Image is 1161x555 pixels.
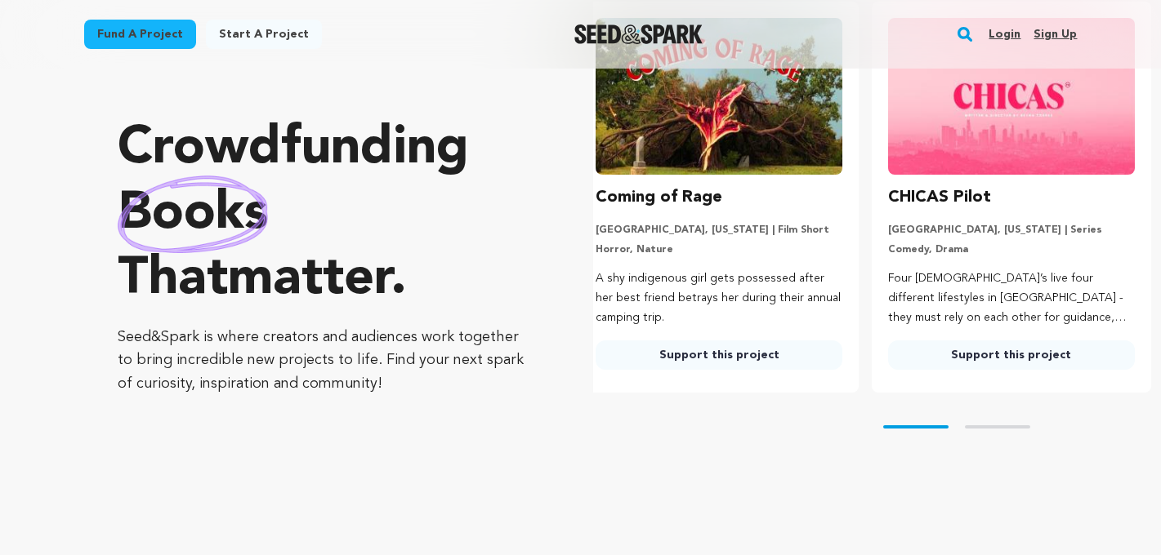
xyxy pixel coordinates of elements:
[888,18,1135,175] img: CHICAS Pilot image
[118,326,528,396] p: Seed&Spark is where creators and audiences work together to bring incredible new projects to life...
[989,21,1020,47] a: Login
[596,340,842,370] a: Support this project
[888,243,1135,256] p: Comedy, Drama
[596,269,842,327] p: A shy indigenous girl gets possessed after her best friend betrays her during their annual campin...
[888,340,1135,370] a: Support this project
[206,20,322,49] a: Start a project
[596,224,842,237] p: [GEOGRAPHIC_DATA], [US_STATE] | Film Short
[888,269,1135,327] p: Four [DEMOGRAPHIC_DATA]’s live four different lifestyles in [GEOGRAPHIC_DATA] - they must rely on...
[228,254,391,306] span: matter
[888,224,1135,237] p: [GEOGRAPHIC_DATA], [US_STATE] | Series
[84,20,196,49] a: Fund a project
[1034,21,1077,47] a: Sign up
[596,243,842,256] p: Horror, Nature
[596,184,722,211] h3: Coming of Rage
[118,175,268,253] img: hand sketched image
[596,18,842,175] img: Coming of Rage image
[888,184,991,211] h3: CHICAS Pilot
[574,24,703,44] img: Seed&Spark Logo Dark Mode
[574,24,703,44] a: Seed&Spark Homepage
[118,117,528,313] p: Crowdfunding that .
